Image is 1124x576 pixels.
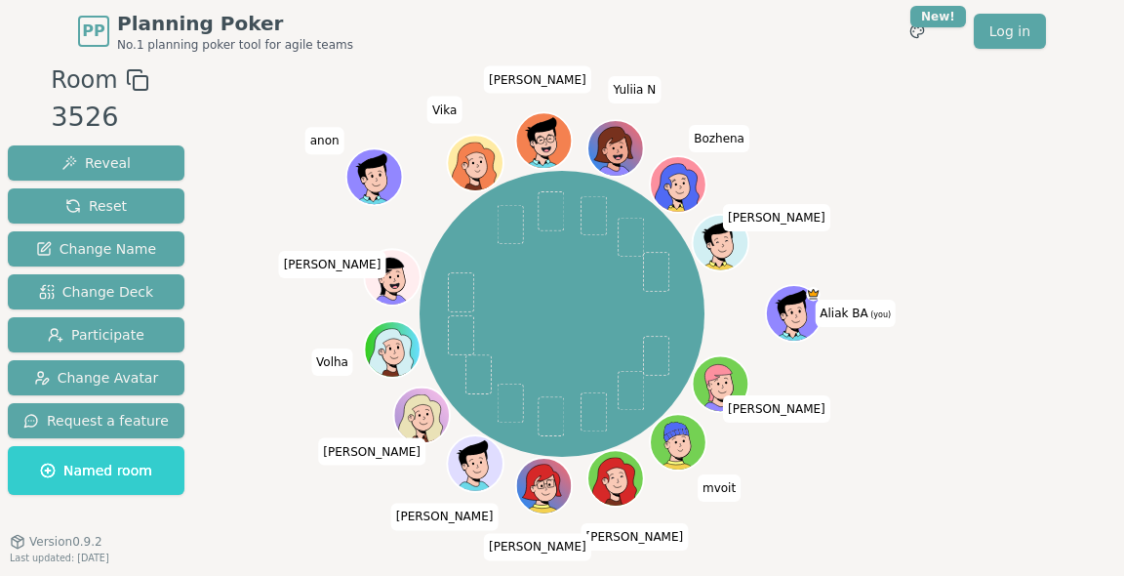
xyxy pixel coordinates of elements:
span: Reveal [61,153,131,173]
span: Click to change your name [723,204,830,231]
span: Aliak BA is the host [806,287,820,301]
span: Participate [48,325,144,345]
div: 3526 [51,98,148,138]
span: Click to change your name [318,438,425,466]
span: Click to change your name [305,127,344,154]
button: Reveal [8,145,184,181]
span: Click to change your name [484,66,591,94]
span: PP [82,20,104,43]
button: Version0.9.2 [10,534,102,550]
span: Click to change your name [279,251,386,278]
span: Click to change your name [311,349,353,376]
span: Click to change your name [427,97,462,124]
span: Named room [40,461,152,480]
button: Click to change your avatar [768,287,821,340]
span: Request a feature [23,411,169,431]
span: Room [51,62,117,98]
span: Click to change your name [815,300,896,327]
div: New! [910,6,966,27]
span: Planning Poker [117,10,353,37]
a: PPPlanning PokerNo.1 planning poker tool for agile teams [78,10,353,53]
button: Participate [8,317,184,352]
span: No.1 planning poker tool for agile teams [117,37,353,53]
button: Request a feature [8,403,184,438]
span: Version 0.9.2 [29,534,102,550]
button: Reset [8,188,184,224]
button: Named room [8,446,184,495]
span: Click to change your name [689,125,749,152]
button: Change Avatar [8,360,184,395]
span: (you) [868,310,892,319]
span: Change Name [36,239,156,259]
span: Click to change your name [723,395,830,423]
button: New! [900,14,935,49]
span: Reset [65,196,127,216]
span: Last updated: [DATE] [10,553,109,563]
span: Change Avatar [34,368,159,388]
span: Click to change your name [484,534,591,561]
span: Click to change your name [698,474,741,502]
span: Click to change your name [609,76,662,103]
button: Change Name [8,231,184,267]
span: Click to change your name [391,504,499,531]
a: Log in [974,14,1046,49]
span: Click to change your name [582,523,689,551]
span: Change Deck [39,282,153,302]
button: Change Deck [8,274,184,309]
